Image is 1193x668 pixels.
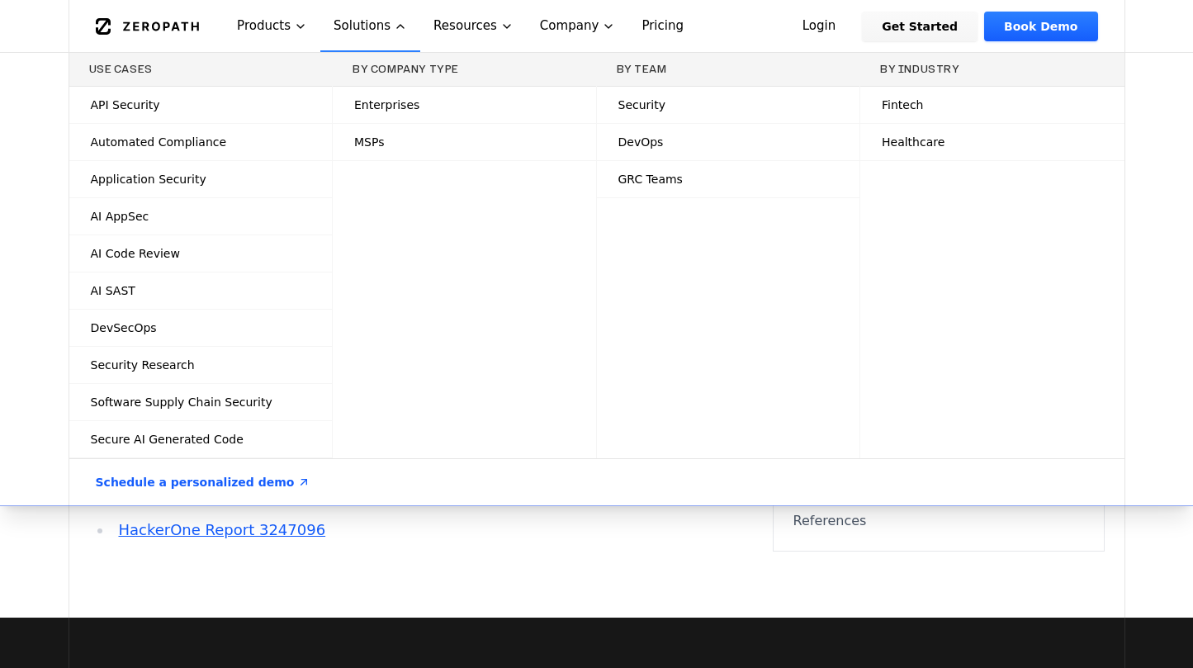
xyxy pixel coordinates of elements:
[597,124,860,160] a: DevOps
[69,235,333,272] a: AI Code Review
[333,124,596,160] a: MSPs
[91,134,227,150] span: Automated Compliance
[333,87,596,123] a: Enterprises
[617,63,840,76] h3: By Team
[91,171,206,187] span: Application Security
[91,97,160,113] span: API Security
[89,63,313,76] h3: Use Cases
[91,431,244,448] span: Secure AI Generated Code
[69,124,333,160] a: Automated Compliance
[76,459,331,505] a: Schedule a personalized demo
[353,63,576,76] h3: By Company Type
[69,384,333,420] a: Software Supply Chain Security
[618,97,666,113] span: Security
[783,12,856,41] a: Login
[880,63,1105,76] h3: By Industry
[118,521,325,538] a: HackerOne Report 3247096
[618,171,683,187] span: GRC Teams
[793,511,1084,531] a: References
[354,134,384,150] span: MSPs
[69,87,333,123] a: API Security
[882,134,944,150] span: Healthcare
[91,245,180,262] span: AI Code Review
[597,87,860,123] a: Security
[984,12,1097,41] a: Book Demo
[597,161,860,197] a: GRC Teams
[882,97,923,113] span: Fintech
[618,134,664,150] span: DevOps
[69,310,333,346] a: DevSecOps
[69,198,333,235] a: AI AppSec
[91,357,195,373] span: Security Research
[91,394,272,410] span: Software Supply Chain Security
[69,161,333,197] a: Application Security
[69,272,333,309] a: AI SAST
[860,87,1124,123] a: Fintech
[860,124,1124,160] a: Healthcare
[354,97,419,113] span: Enterprises
[91,320,157,336] span: DevSecOps
[69,421,333,457] a: Secure AI Generated Code
[91,282,135,299] span: AI SAST
[862,12,978,41] a: Get Started
[69,347,333,383] a: Security Research
[91,208,149,225] span: AI AppSec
